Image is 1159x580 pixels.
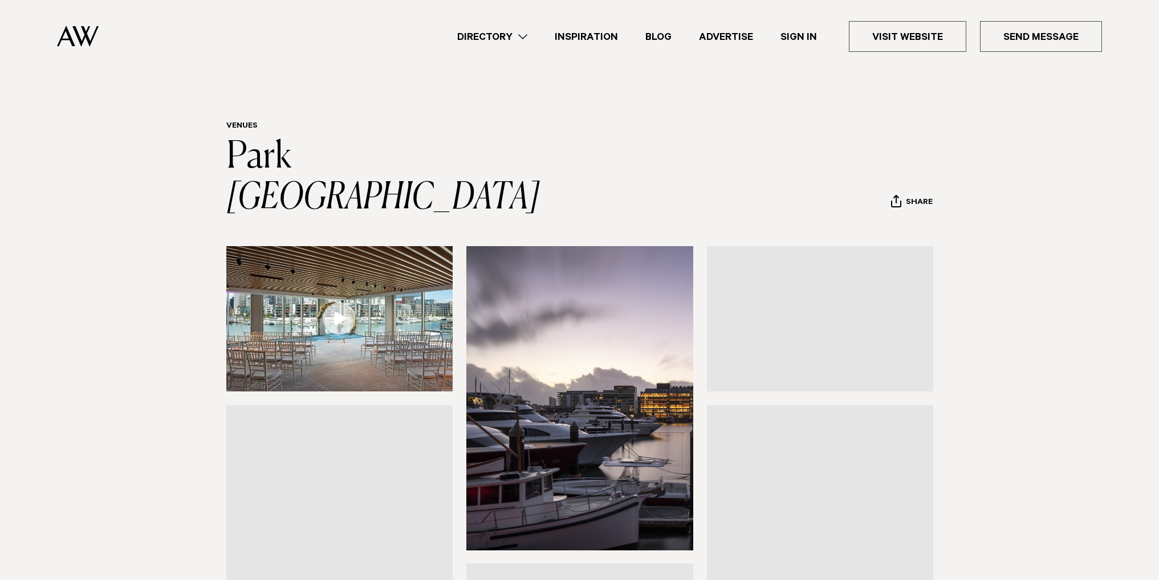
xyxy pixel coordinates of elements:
a: Floral installation at Park Hyatt Auckland [707,246,934,391]
a: Venues [226,122,258,131]
a: Park [GEOGRAPHIC_DATA] [226,139,540,217]
a: Blog [632,29,685,44]
a: Send Message [980,21,1102,52]
a: Advertise [685,29,767,44]
img: Yacht in the harbour at Park Hyatt Auckland [466,246,693,550]
span: Share [906,198,933,209]
a: Visit Website [849,21,966,52]
img: Auckland Weddings Logo [57,26,99,47]
a: Sign In [767,29,831,44]
a: Directory [444,29,541,44]
a: Inspiration [541,29,632,44]
button: Share [890,194,933,211]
